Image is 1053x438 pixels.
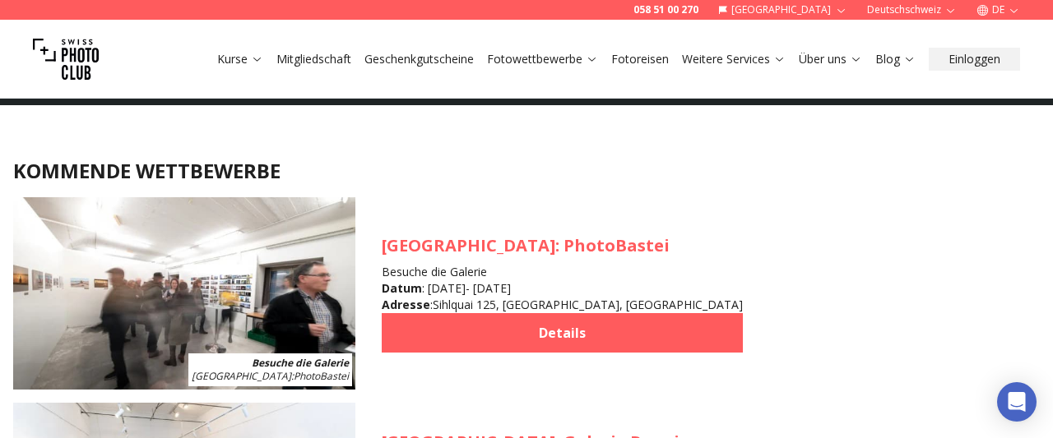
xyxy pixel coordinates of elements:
b: Besuche die Galerie [252,356,349,370]
h4: Besuche die Galerie [382,264,743,280]
button: Fotowettbewerbe [480,48,605,71]
h2: KOMMENDE WETTBEWERBE [13,158,1040,184]
a: Mitgliedschaft [276,51,351,67]
button: Weitere Services [675,48,792,71]
img: SPC Photo Awards Zürich: Herbst 2025 [13,197,355,390]
button: Über uns [792,48,869,71]
a: Details [382,313,743,353]
span: : PhotoBastei [192,369,349,383]
div: : [DATE] - [DATE] : Sihlquai 125, [GEOGRAPHIC_DATA], [GEOGRAPHIC_DATA] [382,280,743,313]
span: [GEOGRAPHIC_DATA] [382,234,555,256]
button: Blog [869,48,922,71]
button: Kurse [211,48,270,71]
div: Open Intercom Messenger [997,382,1037,422]
b: Datum [382,280,422,296]
span: [GEOGRAPHIC_DATA] [192,369,291,383]
button: Fotoreisen [605,48,675,71]
button: Einloggen [929,48,1020,71]
a: Geschenkgutscheine [364,51,474,67]
a: Über uns [799,51,862,67]
b: Adresse [382,297,430,312]
button: Mitgliedschaft [270,48,358,71]
a: 058 51 00 270 [633,3,698,16]
a: Fotowettbewerbe [487,51,598,67]
img: Swiss photo club [33,26,99,92]
button: Geschenkgutscheine [358,48,480,71]
a: Weitere Services [682,51,786,67]
a: Blog [875,51,916,67]
h3: : PhotoBastei [382,234,743,257]
a: Kurse [217,51,263,67]
a: Fotoreisen [611,51,669,67]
